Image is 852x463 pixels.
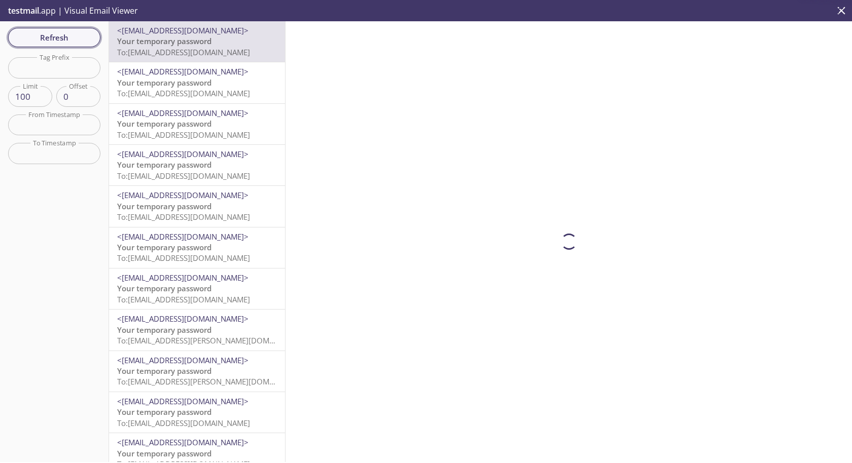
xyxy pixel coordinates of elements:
span: To: [EMAIL_ADDRESS][PERSON_NAME][DOMAIN_NAME] [117,335,308,345]
span: Refresh [16,31,92,44]
div: <[EMAIL_ADDRESS][DOMAIN_NAME]>Your temporary passwordTo:[EMAIL_ADDRESS][DOMAIN_NAME] [109,21,285,62]
span: <[EMAIL_ADDRESS][DOMAIN_NAME]> [117,149,248,159]
div: <[EMAIL_ADDRESS][DOMAIN_NAME]>Your temporary passwordTo:[EMAIL_ADDRESS][DOMAIN_NAME] [109,392,285,433]
span: <[EMAIL_ADDRESS][DOMAIN_NAME]> [117,396,248,406]
span: <[EMAIL_ADDRESS][DOMAIN_NAME]> [117,66,248,76]
span: <[EMAIL_ADDRESS][DOMAIN_NAME]> [117,25,248,35]
span: testmail [8,5,39,16]
div: <[EMAIL_ADDRESS][DOMAIN_NAME]>Your temporary passwordTo:[EMAIL_ADDRESS][PERSON_NAME][DOMAIN_NAME] [109,351,285,392]
span: <[EMAIL_ADDRESS][DOMAIN_NAME]> [117,273,248,283]
span: To: [EMAIL_ADDRESS][DOMAIN_NAME] [117,47,250,57]
span: To: [EMAIL_ADDRESS][DOMAIN_NAME] [117,130,250,140]
span: Your temporary password [117,325,211,335]
span: To: [EMAIL_ADDRESS][DOMAIN_NAME] [117,88,250,98]
span: Your temporary password [117,119,211,129]
span: To: [EMAIL_ADDRESS][DOMAIN_NAME] [117,253,250,263]
span: <[EMAIL_ADDRESS][DOMAIN_NAME]> [117,355,248,365]
span: Your temporary password [117,366,211,376]
span: <[EMAIL_ADDRESS][DOMAIN_NAME]> [117,190,248,200]
span: To: [EMAIL_ADDRESS][DOMAIN_NAME] [117,294,250,304]
span: <[EMAIL_ADDRESS][DOMAIN_NAME]> [117,231,248,242]
span: Your temporary password [117,201,211,211]
span: To: [EMAIL_ADDRESS][DOMAIN_NAME] [117,171,250,181]
span: Your temporary password [117,283,211,293]
div: <[EMAIL_ADDRESS][DOMAIN_NAME]>Your temporary passwordTo:[EMAIL_ADDRESS][DOMAIN_NAME] [109,227,285,268]
div: <[EMAIL_ADDRESS][DOMAIN_NAME]>Your temporary passwordTo:[EMAIL_ADDRESS][PERSON_NAME][DOMAIN_NAME] [109,310,285,350]
div: <[EMAIL_ADDRESS][DOMAIN_NAME]>Your temporary passwordTo:[EMAIL_ADDRESS][DOMAIN_NAME] [109,145,285,185]
button: Refresh [8,28,100,47]
div: <[EMAIL_ADDRESS][DOMAIN_NAME]>Your temporary passwordTo:[EMAIL_ADDRESS][DOMAIN_NAME] [109,62,285,103]
span: <[EMAIL_ADDRESS][DOMAIN_NAME]> [117,108,248,118]
span: To: [EMAIL_ADDRESS][DOMAIN_NAME] [117,212,250,222]
span: <[EMAIL_ADDRESS][DOMAIN_NAME]> [117,437,248,447]
span: Your temporary password [117,160,211,170]
span: Your temporary password [117,448,211,458]
span: Your temporary password [117,78,211,88]
div: <[EMAIL_ADDRESS][DOMAIN_NAME]>Your temporary passwordTo:[EMAIL_ADDRESS][DOMAIN_NAME] [109,104,285,144]
span: Your temporary password [117,242,211,252]
span: Your temporary password [117,407,211,417]
div: <[EMAIL_ADDRESS][DOMAIN_NAME]>Your temporary passwordTo:[EMAIL_ADDRESS][DOMAIN_NAME] [109,186,285,226]
div: <[EMAIL_ADDRESS][DOMAIN_NAME]>Your temporary passwordTo:[EMAIL_ADDRESS][DOMAIN_NAME] [109,268,285,309]
span: <[EMAIL_ADDRESS][DOMAIN_NAME]> [117,314,248,324]
span: Your temporary password [117,36,211,46]
span: To: [EMAIL_ADDRESS][DOMAIN_NAME] [117,418,250,428]
span: To: [EMAIL_ADDRESS][PERSON_NAME][DOMAIN_NAME] [117,376,308,387]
